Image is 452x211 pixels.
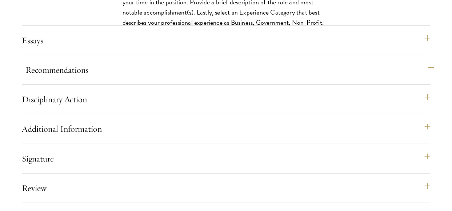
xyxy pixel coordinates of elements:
[22,120,430,138] button: Additional Information
[22,179,430,197] button: Review
[22,150,430,167] button: Signature
[25,61,434,79] button: Recommendations
[22,32,430,49] button: Essays
[22,91,430,108] button: Disciplinary Action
